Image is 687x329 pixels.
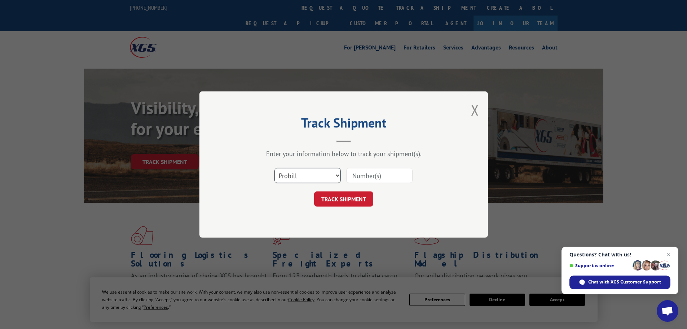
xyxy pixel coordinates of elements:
[569,276,670,289] div: Chat with XGS Customer Support
[569,263,630,268] span: Support is online
[657,300,678,322] div: Open chat
[471,100,479,120] button: Close modal
[314,191,373,207] button: TRACK SHIPMENT
[569,252,670,257] span: Questions? Chat with us!
[235,118,452,131] h2: Track Shipment
[664,250,673,259] span: Close chat
[346,168,413,183] input: Number(s)
[235,150,452,158] div: Enter your information below to track your shipment(s).
[588,279,661,285] span: Chat with XGS Customer Support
